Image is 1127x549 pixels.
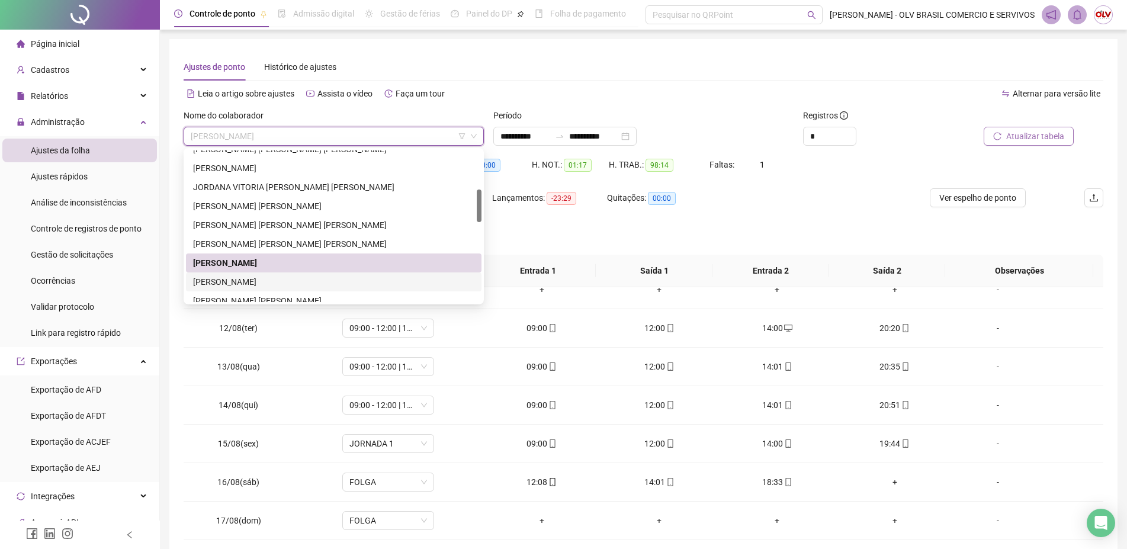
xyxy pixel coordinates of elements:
[217,362,260,371] span: 13/08(qua)
[260,11,267,18] span: pushpin
[1013,89,1100,98] span: Alternar para versão lite
[517,11,524,18] span: pushpin
[31,172,88,181] span: Ajustes rápidos
[1072,9,1083,20] span: bell
[193,200,474,213] div: [PERSON_NAME] [PERSON_NAME]
[31,250,113,259] span: Gestão de solicitações
[492,399,591,412] div: 09:00
[216,516,261,525] span: 17/08(dom)
[193,181,474,194] div: JORDANA VITORIA [PERSON_NAME] [PERSON_NAME]
[264,62,336,72] span: Histórico de ajustes
[193,294,474,307] div: [PERSON_NAME] [PERSON_NAME]
[193,256,474,269] div: [PERSON_NAME]
[783,362,792,371] span: mobile
[492,191,607,205] div: Lançamentos:
[610,283,709,296] div: +
[17,118,25,126] span: lock
[470,133,477,140] span: down
[963,360,1033,373] div: -
[17,66,25,74] span: user-add
[728,514,827,527] div: +
[610,476,709,489] div: 14:01
[728,437,827,450] div: 14:00
[846,476,945,489] div: +
[480,255,596,287] th: Entrada 1
[830,8,1035,21] span: [PERSON_NAME] - OLV BRASIL COMERCIO E SERVIVOS
[783,401,792,409] span: mobile
[186,272,481,291] div: LUCAS SOUZA UCHOA
[1046,9,1057,20] span: notification
[26,528,38,540] span: facebook
[547,362,557,371] span: mobile
[963,322,1033,335] div: -
[31,411,106,420] span: Exportação de AFDT
[349,512,427,529] span: FOLGA
[31,91,68,101] span: Relatórios
[317,89,373,98] span: Assista o vídeo
[547,324,557,332] span: mobile
[458,133,465,140] span: filter
[532,158,609,172] div: H. NOT.:
[829,255,946,287] th: Saída 2
[31,117,85,127] span: Administração
[31,302,94,312] span: Validar protocolo
[17,518,25,526] span: api
[610,399,709,412] div: 12:00
[31,463,101,473] span: Exportação de AEJ
[1089,193,1099,203] span: upload
[193,162,474,175] div: [PERSON_NAME]
[218,439,259,448] span: 15/08(sex)
[930,188,1026,207] button: Ver espelho de ponto
[955,264,1084,277] span: Observações
[31,437,111,447] span: Exportação de ACJEF
[186,235,481,253] div: LETICIA COSTA DE MORAIS RODRIGUES
[365,9,373,18] span: sun
[945,255,1093,287] th: Observações
[31,276,75,285] span: Ocorrências
[728,322,827,335] div: 14:00
[709,160,736,169] span: Faltas:
[184,109,271,122] label: Nome do colaborador
[174,9,182,18] span: clock-circle
[610,514,709,527] div: +
[492,514,591,527] div: +
[190,9,255,18] span: Controle de ponto
[846,399,945,412] div: 20:51
[846,360,945,373] div: 20:35
[646,159,673,172] span: 98:14
[555,131,564,141] span: swap-right
[31,39,79,49] span: Página inicial
[900,401,910,409] span: mobile
[31,518,79,527] span: Acesso à API
[547,192,576,205] span: -23:29
[665,439,675,448] span: mobile
[384,89,393,98] span: history
[493,109,529,122] label: Período
[191,127,477,145] span: LUCAS RODRIGUES SOUSA
[219,323,258,333] span: 12/08(ter)
[728,476,827,489] div: 18:33
[547,439,557,448] span: mobile
[184,62,245,72] span: Ajustes de ponto
[547,401,557,409] span: mobile
[31,492,75,501] span: Integrações
[596,255,712,287] th: Saída 1
[846,514,945,527] div: +
[349,319,427,337] span: 09:00 - 12:00 | 14:00 - 20:00
[783,439,792,448] span: mobile
[807,11,816,20] span: search
[31,65,69,75] span: Cadastros
[610,360,709,373] div: 12:00
[193,275,474,288] div: [PERSON_NAME]
[555,131,564,141] span: to
[728,360,827,373] div: 14:01
[492,476,591,489] div: 12:08
[349,396,427,414] span: 09:00 - 12:00 | 14:00 - 20:00
[492,322,591,335] div: 09:00
[473,159,500,172] span: 00:00
[939,191,1016,204] span: Ver espelho de ponto
[198,89,294,98] span: Leia o artigo sobre ajustes
[1001,89,1010,98] span: swap
[900,362,910,371] span: mobile
[186,253,481,272] div: LUCAS RODRIGUES SOUSA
